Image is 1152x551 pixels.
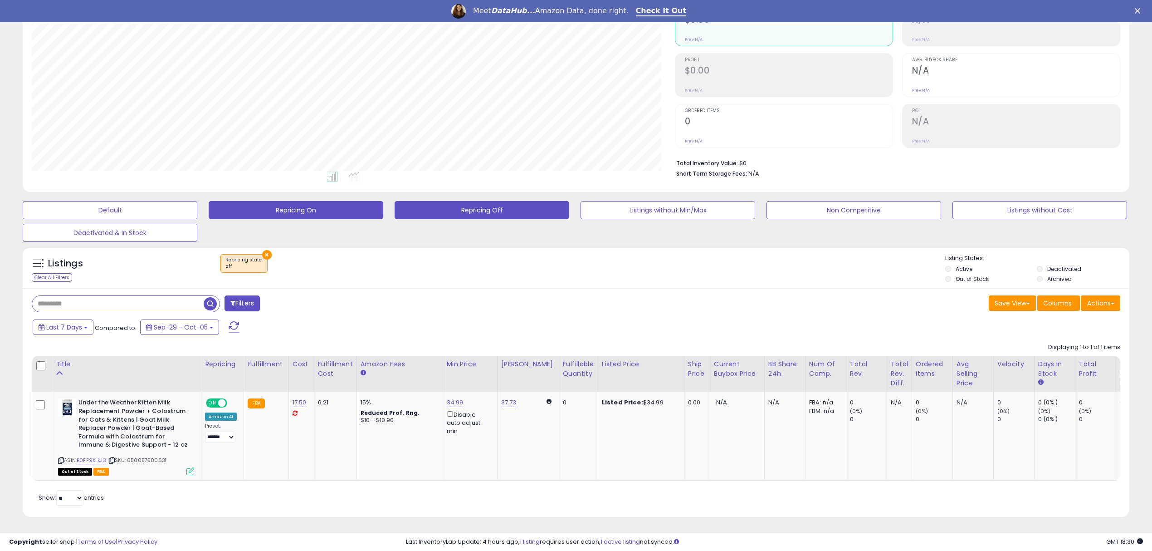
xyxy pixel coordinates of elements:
[714,359,761,379] div: Current Buybox Price
[768,398,798,407] div: N/A
[912,65,1120,78] h2: N/A
[77,457,106,464] a: B0FF9XLKJ3
[46,323,82,332] span: Last 7 Days
[748,169,759,178] span: N/A
[916,359,949,379] div: Ordered Items
[1038,398,1075,407] div: 0 (0%)
[293,359,310,369] div: Cost
[1120,398,1134,407] div: 0.00
[957,359,990,388] div: Avg Selling Price
[602,398,677,407] div: $34.99
[768,359,801,379] div: BB Share 24h.
[602,398,643,407] b: Listed Price:
[891,359,908,388] div: Total Rev. Diff.
[912,37,930,42] small: Prev: N/A
[945,254,1129,263] p: Listing States:
[1135,8,1144,14] div: Close
[916,398,952,407] div: 0
[809,359,842,379] div: Num of Comp.
[318,359,353,379] div: Fulfillment Cost
[850,398,887,407] div: 0
[293,398,307,407] a: 17.50
[636,6,687,16] a: Check It Out
[248,398,264,408] small: FBA
[262,250,272,260] button: ×
[685,58,893,63] span: Profit
[600,537,640,546] a: 1 active listing
[23,224,197,242] button: Deactivated & In Stock
[956,275,989,283] label: Out of Stock
[1079,415,1116,423] div: 0
[9,537,42,546] strong: Copyright
[912,88,930,93] small: Prev: N/A
[1038,408,1051,415] small: (0%)
[205,423,237,443] div: Preset:
[912,58,1120,63] span: Avg. Buybox Share
[1079,359,1112,379] div: Total Profit
[58,398,194,474] div: ASIN:
[395,201,569,219] button: Repricing Off
[406,538,1143,546] div: Last InventoryLab Update: 4 hours ago, requires user action, not synced.
[1120,359,1137,388] div: Total Profit Diff.
[225,256,263,270] span: Repricing state :
[688,398,703,407] div: 0.00
[1043,299,1072,308] span: Columns
[491,6,535,15] i: DataHub...
[809,407,839,415] div: FBM: n/a
[1081,295,1120,311] button: Actions
[501,359,555,369] div: [PERSON_NAME]
[154,323,208,332] span: Sep-29 - Oct-05
[912,116,1120,128] h2: N/A
[850,408,863,415] small: (0%)
[676,170,747,177] b: Short Term Storage Fees:
[916,408,928,415] small: (0%)
[766,201,941,219] button: Non Competitive
[1048,343,1120,352] div: Displaying 1 to 1 of 1 items
[685,65,893,78] h2: $0.00
[685,37,703,42] small: Prev: N/A
[563,359,594,379] div: Fulfillable Quantity
[1047,275,1072,283] label: Archived
[9,538,157,546] div: seller snap | |
[1037,295,1080,311] button: Columns
[33,320,93,335] button: Last 7 Days
[1038,359,1071,379] div: Days In Stock
[1106,537,1143,546] span: 2025-10-13 18:30 GMT
[1079,408,1092,415] small: (0%)
[685,108,893,113] span: Ordered Items
[48,257,83,270] h5: Listings
[957,398,986,407] div: N/A
[547,398,552,404] i: Calculated using Dynamic Max Price.
[225,295,260,311] button: Filters
[997,415,1034,423] div: 0
[39,493,104,502] span: Show: entries
[891,398,905,407] div: N/A
[78,537,116,546] a: Terms of Use
[226,399,240,407] span: OFF
[205,359,240,369] div: Repricing
[318,398,350,407] div: 6.21
[563,398,591,407] div: 0
[809,398,839,407] div: FBA: n/a
[107,457,166,464] span: | SKU: 850057580631
[916,415,952,423] div: 0
[1038,415,1075,423] div: 0 (0%)
[225,263,263,270] div: off
[361,409,420,417] b: Reduced Prof. Rng.
[912,108,1120,113] span: ROI
[58,468,92,476] span: All listings that are currently out of stock and unavailable for purchase on Amazon
[361,359,439,369] div: Amazon Fees
[32,273,72,282] div: Clear All Filters
[78,398,189,451] b: Under the Weather Kitten Milk Replacement Powder + Colostrum for Cats & Kittens | Goat Milk Repla...
[850,359,883,379] div: Total Rev.
[688,359,706,379] div: Ship Price
[140,320,219,335] button: Sep-29 - Oct-05
[361,417,436,424] div: $10 - $10.90
[209,201,383,219] button: Repricing On
[676,157,1114,168] li: $0
[1047,265,1081,273] label: Deactivated
[207,399,218,407] span: ON
[361,398,436,407] div: 15%
[248,359,284,369] div: Fulfillment
[850,415,887,423] div: 0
